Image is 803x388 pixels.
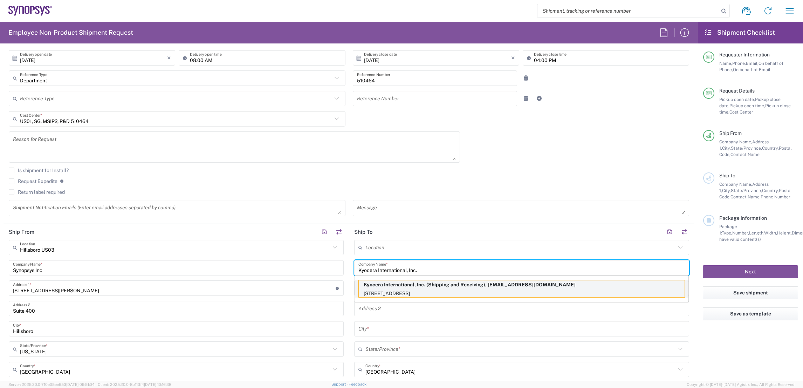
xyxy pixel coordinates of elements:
[719,61,732,66] span: Name,
[66,382,95,387] span: [DATE] 09:51:04
[511,52,515,63] i: ×
[733,67,770,72] span: On behalf of Email
[719,130,742,136] span: Ship From
[349,382,366,386] a: Feedback
[731,188,762,193] span: State/Province,
[719,139,752,144] span: Company Name,
[537,4,719,18] input: Shipment, tracking or reference number
[719,97,755,102] span: Pickup open date,
[687,381,795,388] span: Copyright © [DATE]-[DATE] Agistix Inc., All Rights Reserved
[719,88,755,94] span: Request Details
[703,307,798,320] button: Save as template
[749,230,764,236] span: Length,
[764,230,777,236] span: Width,
[722,145,731,151] span: City,
[9,168,69,173] label: Is shipment for Install?
[144,382,171,387] span: [DATE] 10:16:38
[9,229,34,236] h2: Ship From
[534,94,544,103] a: Add Reference
[521,94,531,103] a: Remove Reference
[719,224,737,236] span: Package 1:
[732,61,746,66] span: Phone,
[98,382,171,387] span: Client: 2025.20.0-8b113f4
[719,173,735,178] span: Ship To
[762,188,779,193] span: Country,
[719,182,752,187] span: Company Name,
[730,152,760,157] span: Contact Name
[167,52,171,63] i: ×
[703,286,798,299] button: Save shipment
[8,382,95,387] span: Server: 2025.20.0-710e05ee653
[731,145,762,151] span: State/Province,
[777,230,792,236] span: Height,
[761,194,790,199] span: Phone Number
[730,194,761,199] span: Contact Name,
[521,73,531,83] a: Remove Reference
[729,109,753,115] span: Cost Center
[722,188,731,193] span: City,
[703,265,798,278] button: Next
[729,103,765,108] span: Pickup open time,
[719,215,767,221] span: Package Information
[762,145,779,151] span: Country,
[354,229,373,236] h2: Ship To
[9,178,57,184] label: Request Expedite
[331,382,349,386] a: Support
[9,189,65,195] label: Return label required
[746,61,759,66] span: Email,
[704,28,775,37] h2: Shipment Checklist
[732,230,749,236] span: Number,
[8,28,133,37] h2: Employee Non-Product Shipment Request
[359,280,685,289] p: Kyocera International, Inc. (Shipping and Receiving), scshippingreceiving@kyocera.com
[719,52,770,57] span: Requester Information
[722,230,732,236] span: Type,
[359,289,685,298] p: [STREET_ADDRESS]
